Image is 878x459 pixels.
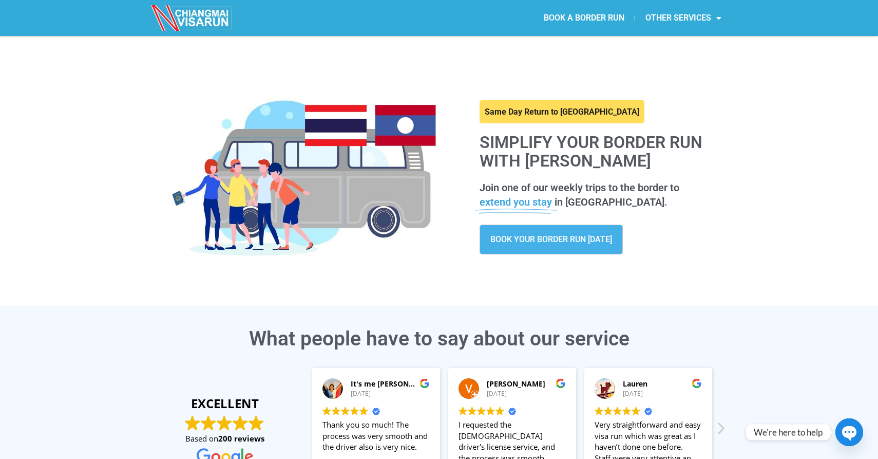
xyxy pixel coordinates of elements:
span: Based on [185,433,264,444]
img: Lauren profile picture [595,378,615,399]
img: Google [185,415,200,431]
div: Lauren [623,379,702,389]
img: Google [622,407,631,415]
img: Google [359,407,368,415]
div: [PERSON_NAME] [487,379,566,389]
div: [DATE] [623,390,702,398]
div: Next review [715,421,726,442]
img: Google [341,407,350,415]
img: Google [419,378,430,389]
img: Google [468,407,476,415]
a: OTHER SERVICES [635,6,732,30]
img: It's me Nona G. profile picture [322,378,343,399]
strong: EXCELLENT [162,395,288,412]
img: Google [332,407,340,415]
div: It's me [PERSON_NAME] [351,379,430,389]
img: Google [632,407,640,415]
img: Google [217,415,232,431]
img: Google [692,378,702,389]
img: Google [459,407,467,415]
span: Join one of our weekly trips to the border to [480,181,679,194]
img: Google [322,407,331,415]
img: Google [477,407,486,415]
nav: Menu [439,6,732,30]
strong: 200 reviews [218,433,264,444]
img: Google [613,407,622,415]
img: Victor A profile picture [459,378,479,399]
img: Google [486,407,495,415]
img: Google [249,415,264,431]
span: in [GEOGRAPHIC_DATA]. [555,196,667,208]
a: BOOK YOUR BORDER RUN [DATE] [480,225,623,254]
a: BOOK A BORDER RUN [533,6,635,30]
img: Google [201,415,216,431]
div: [DATE] [351,390,430,398]
img: Google [350,407,359,415]
img: Google [495,407,504,415]
span: BOOK YOUR BORDER RUN [DATE] [490,235,612,244]
img: Google [604,407,613,415]
h1: Simplify your border run with [PERSON_NAME] [480,134,716,170]
img: Google [233,415,248,431]
img: Google [595,407,603,415]
h3: What people have to say about our service [151,329,727,349]
img: Google [556,378,566,389]
div: [DATE] [487,390,566,398]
